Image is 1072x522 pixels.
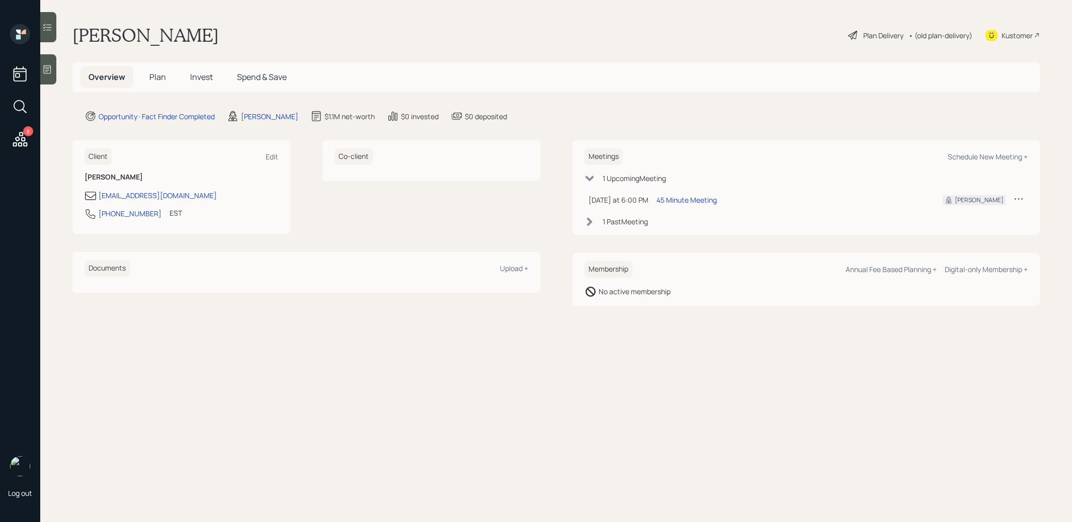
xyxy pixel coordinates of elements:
h6: Client [85,148,112,165]
div: 1 Past Meeting [603,216,648,227]
h1: [PERSON_NAME] [72,24,219,46]
div: No active membership [599,286,671,297]
div: [PHONE_NUMBER] [99,208,161,219]
div: Log out [8,488,32,498]
div: • (old plan-delivery) [909,30,972,41]
div: $0 invested [401,111,439,122]
div: Plan Delivery [863,30,903,41]
div: Kustomer [1002,30,1033,41]
div: 1 Upcoming Meeting [603,173,666,184]
div: Edit [266,152,278,161]
span: Plan [149,71,166,82]
div: Schedule New Meeting + [948,152,1028,161]
div: $0 deposited [465,111,507,122]
h6: Meetings [585,148,623,165]
div: Opportunity · Fact Finder Completed [99,111,215,122]
h6: Co-client [335,148,373,165]
h6: Documents [85,260,130,277]
div: [PERSON_NAME] [955,196,1004,205]
div: Annual Fee Based Planning + [846,265,937,274]
div: 45 Minute Meeting [656,195,717,205]
div: [DATE] at 6:00 PM [589,195,648,205]
div: EST [170,208,182,218]
div: Upload + [500,264,528,273]
h6: Membership [585,261,632,278]
div: $1.1M net-worth [324,111,375,122]
div: Digital-only Membership + [945,265,1028,274]
div: 8 [23,126,33,136]
span: Overview [89,71,125,82]
span: Invest [190,71,213,82]
span: Spend & Save [237,71,287,82]
h6: [PERSON_NAME] [85,173,278,182]
div: [PERSON_NAME] [241,111,298,122]
div: [EMAIL_ADDRESS][DOMAIN_NAME] [99,190,217,201]
img: treva-nostdahl-headshot.png [10,456,30,476]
